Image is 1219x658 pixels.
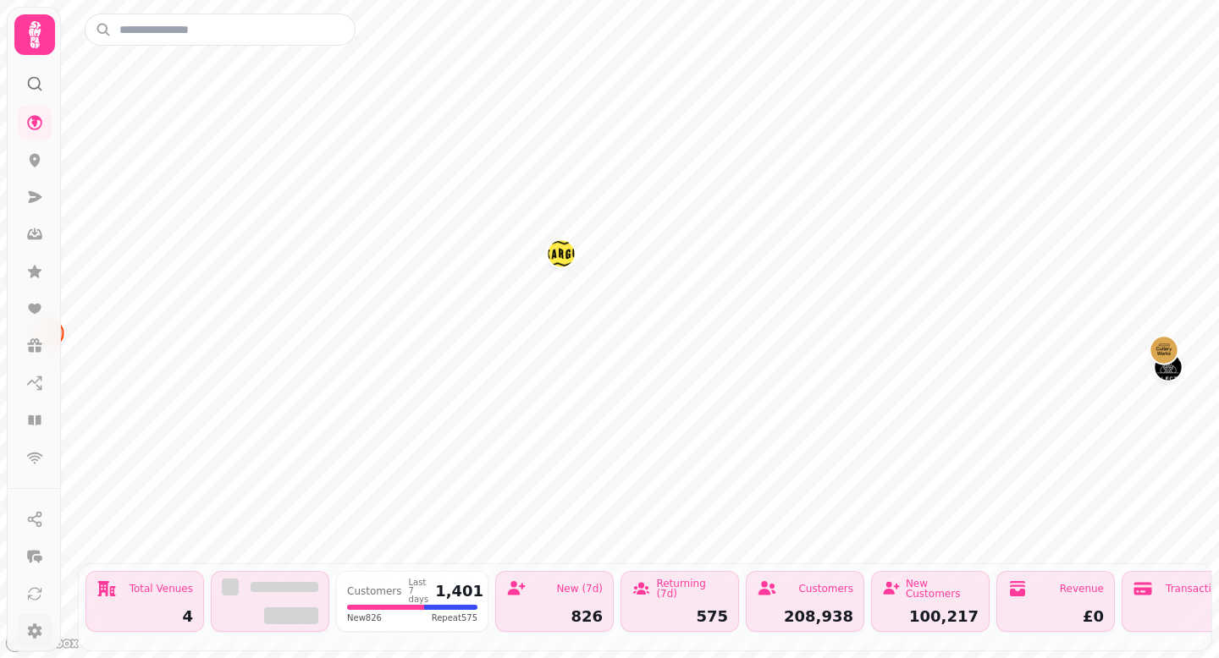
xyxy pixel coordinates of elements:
[556,584,603,594] div: New (7d)
[1060,584,1104,594] div: Revenue
[548,240,575,267] button: Kargo MKT
[1155,354,1182,386] div: Map marker
[757,609,853,624] div: 208,938
[347,611,382,624] span: New 826
[409,578,429,604] div: Last 7 days
[798,584,853,594] div: Customers
[5,633,80,653] a: Mapbox logo
[1007,609,1104,624] div: £0
[656,578,728,599] div: Returning (7d)
[130,584,193,594] div: Total Venues
[906,578,979,599] div: New Customers
[1150,337,1178,369] div: Map marker
[432,611,477,624] span: Repeat 575
[506,609,603,624] div: 826
[632,609,728,624] div: 575
[1150,337,1178,364] button: Cutlery Works
[548,240,575,272] div: Map marker
[97,609,193,624] div: 4
[435,584,483,599] div: 1,401
[347,586,402,596] div: Customers
[882,609,979,624] div: 100,217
